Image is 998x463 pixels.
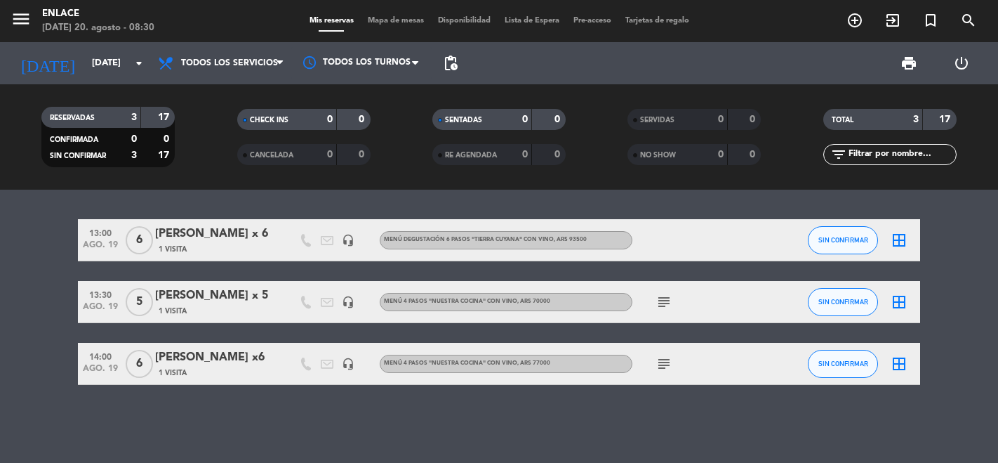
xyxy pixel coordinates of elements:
i: filter_list [830,146,847,163]
div: LOG OUT [936,42,988,84]
strong: 3 [913,115,919,124]
span: 14:00 [83,348,118,364]
span: CONFIRMADA [50,136,98,143]
i: subject [656,356,672,372]
i: power_settings_new [953,55,970,72]
span: Mapa de mesas [361,17,431,25]
i: border_all [891,294,907,311]
strong: 0 [522,150,528,159]
span: 1 Visita [159,367,187,379]
button: SIN CONFIRMAR [808,288,878,316]
i: [DATE] [11,48,85,79]
strong: 3 [131,112,137,122]
span: , ARS 93500 [554,237,587,242]
span: SIN CONFIRMAR [50,152,106,159]
strong: 0 [359,150,367,159]
button: SIN CONFIRMAR [808,226,878,254]
span: 1 Visita [159,306,187,317]
span: SERVIDAS [640,117,674,124]
span: SIN CONFIRMAR [818,298,868,306]
strong: 0 [164,134,172,144]
button: menu [11,8,32,34]
span: Lista de Espera [498,17,566,25]
i: arrow_drop_down [131,55,147,72]
i: menu [11,8,32,30]
span: Menú 4 pasos "NUESTRA COCINA" con vino [384,360,550,366]
span: , ARS 77000 [517,360,550,366]
strong: 0 [718,115,724,124]
strong: 0 [327,115,333,124]
span: SIN CONFIRMAR [818,236,868,244]
span: 1 Visita [159,244,187,255]
span: print [900,55,917,72]
i: add_circle_outline [846,12,863,29]
span: NO SHOW [640,152,676,159]
span: 13:30 [83,286,118,302]
strong: 0 [750,115,758,124]
div: [PERSON_NAME] x 6 [155,225,274,243]
span: RESERVADAS [50,115,95,122]
strong: 0 [359,115,367,124]
i: headset_mic [342,358,354,370]
strong: 3 [131,150,137,160]
span: 13:00 [83,224,118,240]
span: RE AGENDADA [445,152,497,159]
strong: 0 [554,150,563,159]
div: [PERSON_NAME] x6 [155,348,274,367]
div: Enlace [42,7,154,21]
i: headset_mic [342,296,354,308]
span: TOTAL [832,117,853,124]
span: 5 [126,288,153,316]
span: ago. 19 [83,364,118,380]
span: Mis reservas [302,17,361,25]
i: headset_mic [342,234,354,247]
i: search [960,12,977,29]
strong: 0 [718,150,724,159]
i: turned_in_not [922,12,939,29]
span: ago. 19 [83,240,118,256]
strong: 17 [158,112,172,122]
strong: 17 [158,150,172,160]
i: border_all [891,356,907,372]
strong: 0 [327,150,333,159]
button: SIN CONFIRMAR [808,350,878,378]
i: exit_to_app [884,12,901,29]
span: pending_actions [442,55,459,72]
input: Filtrar por nombre... [847,147,956,162]
strong: 0 [131,134,137,144]
strong: 17 [939,115,953,124]
span: Menú degustación 6 pasos "TIERRA CUYANA" con vino [384,237,587,242]
i: subject [656,294,672,311]
div: [DATE] 20. agosto - 08:30 [42,21,154,35]
span: 6 [126,350,153,378]
div: [PERSON_NAME] x 5 [155,287,274,305]
span: Disponibilidad [431,17,498,25]
span: Tarjetas de regalo [618,17,696,25]
span: CHECK INS [250,117,288,124]
span: Pre-acceso [566,17,618,25]
span: 6 [126,226,153,254]
span: SENTADAS [445,117,482,124]
span: Todos los servicios [181,58,278,68]
span: Menú 4 pasos "NUESTRA COCINA" con vino [384,299,550,304]
span: ago. 19 [83,302,118,318]
span: , ARS 70000 [517,299,550,304]
span: SIN CONFIRMAR [818,360,868,367]
strong: 0 [554,115,563,124]
span: CANCELADA [250,152,293,159]
strong: 0 [522,115,528,124]
i: border_all [891,232,907,249]
strong: 0 [750,150,758,159]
